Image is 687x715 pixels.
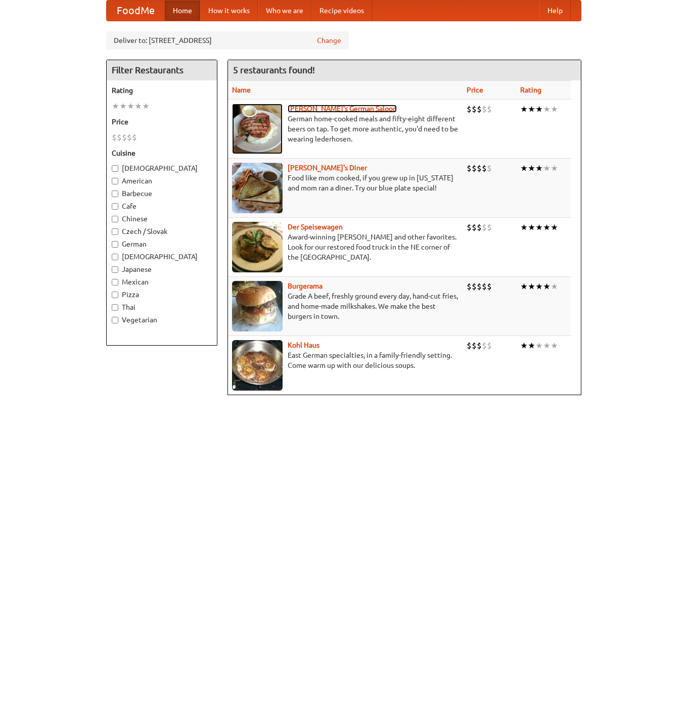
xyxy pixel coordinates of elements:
li: $ [467,340,472,351]
li: ★ [520,163,528,174]
li: $ [122,132,127,143]
li: $ [132,132,137,143]
li: ★ [142,101,150,112]
img: burgerama.jpg [232,281,283,331]
li: ★ [551,281,558,292]
input: Japanese [112,266,118,273]
label: Pizza [112,290,212,300]
input: Chinese [112,216,118,222]
label: Barbecue [112,188,212,199]
li: ★ [134,101,142,112]
li: ★ [535,281,543,292]
li: ★ [119,101,127,112]
li: $ [467,222,472,233]
a: [PERSON_NAME]'s German Saloon [288,105,397,113]
img: esthers.jpg [232,104,283,154]
a: Kohl Haus [288,341,319,349]
li: $ [467,104,472,115]
li: ★ [112,101,119,112]
a: Who we are [258,1,311,21]
input: American [112,178,118,184]
img: speisewagen.jpg [232,222,283,272]
input: Cafe [112,203,118,210]
label: Cafe [112,201,212,211]
p: German home-cooked meals and fifty-eight different beers on tap. To get more authentic, you'd nee... [232,114,459,144]
label: Japanese [112,264,212,274]
label: Vegetarian [112,315,212,325]
a: Help [539,1,571,21]
li: $ [472,222,477,233]
li: $ [467,281,472,292]
li: ★ [535,104,543,115]
input: Thai [112,304,118,311]
li: ★ [551,340,558,351]
a: Rating [520,86,541,94]
li: ★ [551,104,558,115]
img: sallys.jpg [232,163,283,213]
label: Mexican [112,277,212,287]
h5: Cuisine [112,148,212,158]
a: How it works [200,1,258,21]
li: $ [477,163,482,174]
li: ★ [543,222,551,233]
a: Der Speisewagen [288,223,343,231]
input: Barbecue [112,190,118,197]
input: Pizza [112,292,118,298]
li: $ [477,104,482,115]
li: ★ [543,104,551,115]
a: Change [317,35,341,45]
li: $ [467,163,472,174]
label: American [112,176,212,186]
p: Grade A beef, freshly ground every day, hand-cut fries, and home-made milkshakes. We make the bes... [232,291,459,321]
label: [DEMOGRAPHIC_DATA] [112,163,212,173]
input: Vegetarian [112,317,118,323]
a: Home [165,1,200,21]
li: ★ [551,222,558,233]
li: ★ [520,340,528,351]
li: ★ [543,340,551,351]
h5: Price [112,117,212,127]
p: Award-winning [PERSON_NAME] and other favorites. Look for our restored food truck in the NE corne... [232,232,459,262]
li: ★ [535,163,543,174]
li: $ [472,340,477,351]
a: Price [467,86,483,94]
li: $ [487,163,492,174]
li: ★ [551,163,558,174]
li: ★ [543,163,551,174]
li: $ [477,222,482,233]
li: $ [482,163,487,174]
li: $ [477,281,482,292]
li: ★ [520,281,528,292]
input: [DEMOGRAPHIC_DATA] [112,254,118,260]
input: Mexican [112,279,118,285]
li: $ [112,132,117,143]
div: Deliver to: [STREET_ADDRESS] [106,31,349,50]
li: $ [472,163,477,174]
li: ★ [520,104,528,115]
input: German [112,241,118,248]
input: [DEMOGRAPHIC_DATA] [112,165,118,172]
label: [DEMOGRAPHIC_DATA] [112,252,212,262]
li: $ [117,132,122,143]
a: [PERSON_NAME]'s Diner [288,164,367,172]
li: $ [487,340,492,351]
li: $ [487,222,492,233]
li: $ [472,281,477,292]
li: ★ [543,281,551,292]
label: Czech / Slovak [112,226,212,236]
li: $ [127,132,132,143]
a: Recipe videos [311,1,372,21]
label: German [112,239,212,249]
li: ★ [520,222,528,233]
li: $ [482,281,487,292]
h4: Filter Restaurants [107,60,217,80]
h5: Rating [112,85,212,96]
p: Food like mom cooked, if you grew up in [US_STATE] and mom ran a diner. Try our blue plate special! [232,173,459,193]
label: Chinese [112,214,212,224]
li: $ [482,340,487,351]
li: $ [487,104,492,115]
li: $ [487,281,492,292]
